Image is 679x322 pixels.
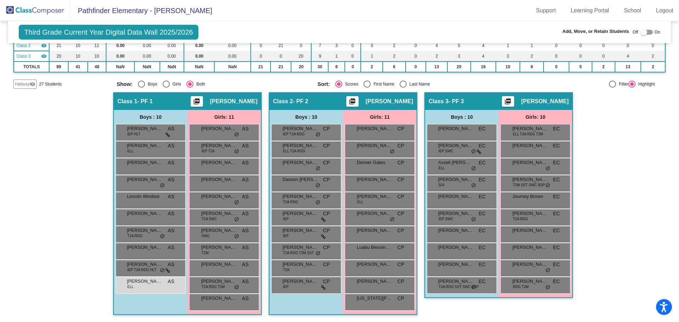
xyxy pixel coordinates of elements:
[345,62,361,72] td: 0
[512,142,548,149] span: [PERSON_NAME]
[127,210,162,217] span: [PERSON_NAME]
[343,110,417,124] div: Girls: 11
[553,176,560,183] span: EC
[342,81,358,87] div: Scores
[357,142,392,149] span: [PERSON_NAME]
[439,148,453,154] span: IEP SWC
[234,149,239,154] span: do_not_disturb_alt
[512,159,548,166] span: [PERSON_NAME]
[512,227,548,234] span: [PERSON_NAME]
[361,62,383,72] td: 2
[242,227,249,234] span: AS
[479,261,486,268] span: EC
[655,29,660,35] span: On
[553,159,560,166] span: EC
[383,62,405,72] td: 6
[14,40,49,51] td: Christine Paeth - PF 2
[184,40,214,51] td: 0.00
[127,267,156,273] span: IEP T2A RDG HLT
[202,216,217,222] span: T2A SWC
[641,40,665,51] td: 0
[397,176,404,183] span: CP
[471,217,476,222] span: do_not_disturb_alt
[479,176,486,183] span: EC
[544,62,569,72] td: 0
[390,217,395,222] span: do_not_disturb_alt
[512,125,548,132] span: [PERSON_NAME]
[68,51,88,62] td: 10
[520,62,544,72] td: 6
[71,5,212,16] span: Pathfinder Elementary - [PERSON_NAME]
[438,193,474,200] span: [PERSON_NAME]'[PERSON_NAME]
[160,183,165,188] span: do_not_disturb_alt
[471,183,476,188] span: do_not_disturb_alt
[160,62,184,72] td: NaN
[616,81,628,87] div: Filter
[512,193,548,200] span: Journey Brown
[618,5,647,16] a: School
[390,149,395,154] span: do_not_disturb_alt
[291,62,312,72] td: 20
[193,81,205,87] div: Both
[569,62,592,72] td: 5
[283,199,298,205] span: T2A RDG
[447,40,470,51] td: 5
[49,51,68,62] td: 20
[234,234,239,239] span: do_not_disturb_alt
[397,227,404,234] span: CP
[291,51,312,62] td: 20
[184,62,214,72] td: NaN
[371,81,394,87] div: First Name
[242,125,249,133] span: AS
[553,142,560,150] span: EC
[127,227,162,234] span: [PERSON_NAME]
[471,40,496,51] td: 4
[471,51,496,62] td: 4
[39,81,62,87] span: 27 Students
[323,210,330,217] span: CP
[201,159,237,166] span: [PERSON_NAME] Day
[15,81,30,87] span: Hallway
[438,244,474,251] span: [PERSON_NAME]
[127,244,162,251] span: [PERSON_NAME]
[251,62,271,72] td: 21
[234,200,239,205] span: do_not_disturb_alt
[512,244,548,251] span: [PERSON_NAME]
[530,5,562,16] a: Support
[127,278,162,285] span: [PERSON_NAME]
[283,159,318,166] span: [PERSON_NAME]
[201,210,237,217] span: [PERSON_NAME]
[168,261,174,268] span: AS
[168,125,174,133] span: AS
[137,98,153,105] span: - PF 1
[438,142,474,149] span: [PERSON_NAME]
[406,51,426,62] td: 0
[202,233,210,239] span: SWC
[426,51,447,62] td: 2
[30,81,35,87] mat-icon: visibility_off
[106,62,134,72] td: NaN
[170,81,181,87] div: Girls
[366,98,413,105] span: [PERSON_NAME]
[641,51,665,62] td: 2
[214,51,251,62] td: 0.00
[41,53,47,59] mat-icon: visibility
[479,244,486,251] span: EC
[397,159,404,166] span: CP
[210,98,257,105] span: [PERSON_NAME]
[328,40,345,51] td: 3
[145,81,157,87] div: Boys
[357,159,392,166] span: Denver Gates
[283,176,318,183] span: Daxson [PERSON_NAME]
[168,142,174,150] span: AS
[426,62,447,72] td: 13
[592,62,615,72] td: 2
[471,166,476,171] span: do_not_disturb_alt
[569,51,592,62] td: 0
[439,165,445,171] span: ELL
[479,193,486,200] span: EC
[201,261,237,268] span: [PERSON_NAME]
[471,62,496,72] td: 16
[315,251,320,256] span: do_not_disturb_alt
[14,62,49,72] td: TOTALS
